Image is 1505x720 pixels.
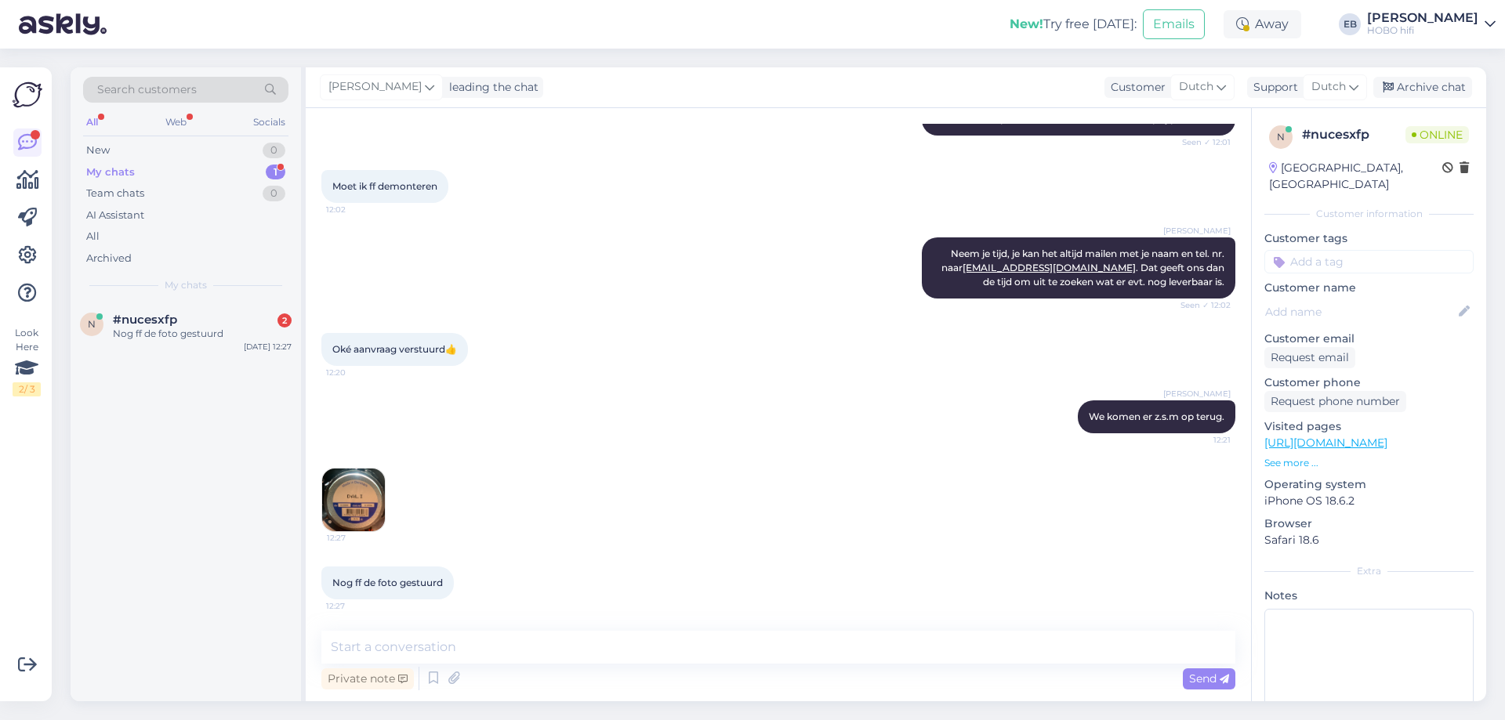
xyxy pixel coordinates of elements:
div: [DATE] 12:27 [244,341,292,353]
div: EB [1339,13,1361,35]
div: Team chats [86,186,144,201]
div: Private note [321,668,414,689]
div: Web [162,112,190,132]
span: 12:27 [326,600,385,612]
span: [PERSON_NAME] [328,78,422,96]
div: 2 [277,313,292,327]
p: Visited pages [1264,418,1474,435]
input: Add a tag [1264,250,1474,273]
div: All [86,229,100,244]
a: [URL][DOMAIN_NAME] [1264,436,1387,450]
span: Seen ✓ 12:01 [1172,136,1231,148]
div: My chats [86,165,135,180]
img: Askly Logo [13,80,42,110]
p: Browser [1264,516,1474,532]
span: Search customers [97,81,197,98]
div: HOBO hifi [1367,24,1478,37]
div: [PERSON_NAME] [1367,12,1478,24]
p: Customer name [1264,280,1474,296]
span: 12:27 [327,532,386,544]
span: Oké aanvraag verstuurd👍 [332,343,457,355]
b: New! [1010,16,1043,31]
a: [EMAIL_ADDRESS][DOMAIN_NAME] [963,262,1136,273]
span: [PERSON_NAME] [1163,388,1231,400]
div: [GEOGRAPHIC_DATA], [GEOGRAPHIC_DATA] [1269,160,1442,193]
span: n [88,318,96,330]
div: Away [1224,10,1301,38]
div: Support [1247,79,1298,96]
button: Emails [1143,9,1205,39]
div: Customer information [1264,207,1474,221]
div: leading the chat [443,79,539,96]
span: Dutch [1311,78,1346,96]
span: Online [1405,126,1469,143]
div: # nucesxfp [1302,125,1405,144]
span: Seen ✓ 12:02 [1172,299,1231,311]
div: Extra [1264,564,1474,578]
div: Look Here [13,326,41,396]
p: Safari 18.6 [1264,532,1474,548]
span: 12:21 [1172,434,1231,446]
span: 12:02 [326,204,385,215]
span: Send [1189,671,1229,686]
div: Nog ff de foto gestuurd [113,327,292,341]
input: Add name [1265,303,1456,320]
div: Archive chat [1373,77,1472,98]
div: Customer [1104,79,1166,96]
span: Neem je tijd, je kan het altijd mailen met je naam en tel. nr. naar . Dat geeft ons dan de tijd o... [941,248,1227,288]
div: 1 [266,165,285,180]
span: Dutch [1179,78,1213,96]
div: All [83,112,101,132]
p: iPhone OS 18.6.2 [1264,493,1474,509]
span: Moet ik ff demonteren [332,180,437,192]
div: Archived [86,251,132,266]
p: See more ... [1264,456,1474,470]
div: Request email [1264,347,1355,368]
span: [PERSON_NAME] [1163,225,1231,237]
div: Request phone number [1264,391,1406,412]
span: #nucesxfp [113,313,177,327]
span: Nog ff de foto gestuurd [332,577,443,588]
p: Operating system [1264,476,1474,493]
span: 12:20 [326,367,385,378]
span: My chats [165,278,207,292]
img: Attachment [322,469,385,531]
p: Notes [1264,588,1474,604]
p: Customer phone [1264,374,1474,391]
span: We komen er z.s.m op terug. [1089,411,1224,422]
div: New [86,143,110,158]
div: AI Assistant [86,208,144,223]
div: 2 / 3 [13,382,41,396]
div: 0 [263,143,285,158]
p: Customer email [1264,331,1474,347]
div: Try free [DATE]: [1010,15,1137,34]
p: Customer tags [1264,230,1474,247]
span: n [1277,131,1285,143]
div: 0 [263,186,285,201]
div: Socials [250,112,288,132]
a: [PERSON_NAME]HOBO hifi [1367,12,1496,37]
